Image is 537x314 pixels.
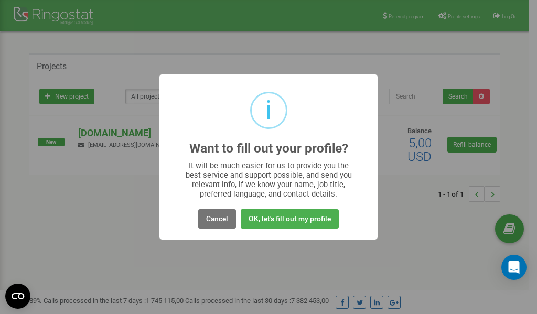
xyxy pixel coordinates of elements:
h2: Want to fill out your profile? [189,142,348,156]
button: Cancel [198,209,236,229]
button: OK, let's fill out my profile [241,209,339,229]
div: Open Intercom Messenger [501,255,527,280]
div: i [265,93,272,127]
div: It will be much easier for us to provide you the best service and support possible, and send you ... [180,161,357,199]
button: Open CMP widget [5,284,30,309]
